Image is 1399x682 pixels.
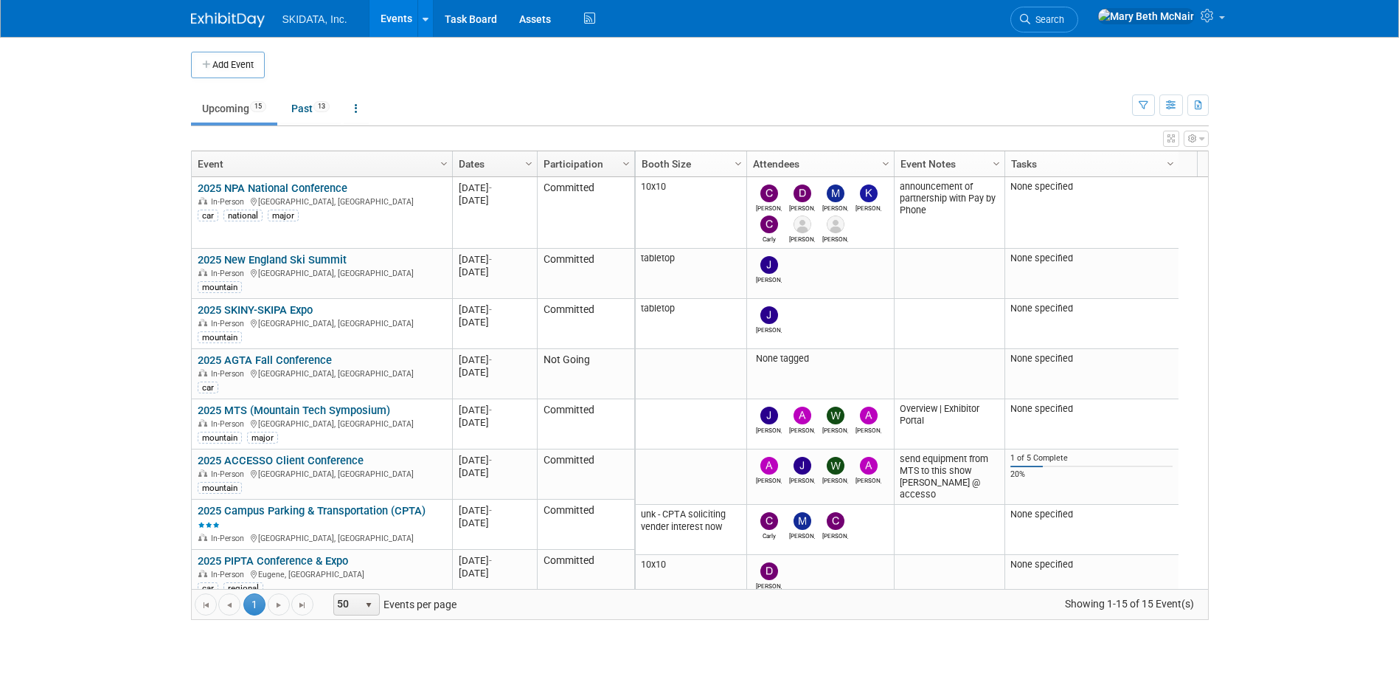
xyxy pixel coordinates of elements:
[198,454,364,467] a: 2025 ACCESSO Client Conference
[860,185,878,202] img: Keith Lynch
[459,303,530,316] div: [DATE]
[988,151,1004,173] a: Column Settings
[827,407,844,424] img: Wesley Martin
[753,151,884,176] a: Attendees
[760,306,778,324] img: John Keefe
[822,475,848,484] div: Wesley Martin
[1010,303,1173,314] div: None specified
[268,593,290,616] a: Go to the next page
[198,382,218,393] div: car
[459,567,530,579] div: [DATE]
[1010,353,1173,365] div: None specified
[243,593,265,616] span: 1
[1164,158,1176,170] span: Column Settings
[794,512,811,530] img: Malloy Pohrer
[198,317,445,329] div: [GEOGRAPHIC_DATA], [GEOGRAPHIC_DATA]
[794,185,811,202] img: Damon Kessler
[334,594,359,615] span: 50
[1010,559,1173,571] div: None specified
[198,269,207,276] img: In-Person Event
[1162,151,1178,173] a: Column Settings
[789,424,815,434] div: Andy Shenberger
[198,554,348,568] a: 2025 PIPTA Conference & Expo
[198,417,445,430] div: [GEOGRAPHIC_DATA], [GEOGRAPHIC_DATA]
[459,404,530,416] div: [DATE]
[198,467,445,480] div: [GEOGRAPHIC_DATA], [GEOGRAPHIC_DATA]
[200,599,212,611] span: Go to the first page
[459,266,530,278] div: [DATE]
[211,269,249,278] span: In-Person
[198,482,242,494] div: mountain
[855,475,881,484] div: Andreas Kranabetter
[313,101,330,112] span: 13
[198,504,426,531] a: 2025 Campus Parking & Transportation (CPTA)
[198,281,242,293] div: mountain
[198,195,445,207] div: [GEOGRAPHIC_DATA], [GEOGRAPHIC_DATA]
[756,475,782,484] div: Andy Shenberger
[198,253,347,266] a: 2025 New England Ski Summit
[282,13,347,25] span: SKIDATA, Inc.
[211,534,249,543] span: In-Person
[860,407,878,424] img: Andreas Kranabetter
[223,210,263,221] div: national
[760,562,778,580] img: Damon Kessler
[1097,8,1195,24] img: Mary Beth McNair
[211,197,249,207] span: In-Person
[223,582,263,594] div: regional
[489,182,492,193] span: -
[537,249,634,299] td: Committed
[436,151,452,173] a: Column Settings
[223,599,235,611] span: Go to the previous page
[636,555,746,605] td: 10x10
[250,101,266,112] span: 15
[198,570,207,577] img: In-Person Event
[642,151,737,176] a: Booth Size
[1010,181,1173,193] div: None specified
[459,454,530,466] div: [DATE]
[198,404,390,417] a: 2025 MTS (Mountain Tech Symposium)
[537,399,634,449] td: Committed
[822,424,848,434] div: Wesley Martin
[1010,7,1078,32] a: Search
[489,505,492,516] span: -
[860,457,878,475] img: Andreas Kranabetter
[198,197,207,204] img: In-Person Event
[247,432,278,444] div: major
[198,266,445,279] div: [GEOGRAPHIC_DATA], [GEOGRAPHIC_DATA]
[191,13,265,27] img: ExhibitDay
[198,432,242,444] div: mountain
[636,249,746,299] td: tabletop
[827,185,844,202] img: Malloy Pohrer
[489,254,492,265] span: -
[191,94,277,123] a: Upcoming15
[537,177,634,249] td: Committed
[191,52,265,78] button: Add Event
[894,177,1004,249] td: announcement of partnership with Pay by Phone
[198,367,445,379] div: [GEOGRAPHIC_DATA], [GEOGRAPHIC_DATA]
[1051,593,1207,614] span: Showing 1-15 of 15 Event(s)
[878,151,894,173] a: Column Settings
[489,304,492,315] span: -
[756,233,782,243] div: Carly Jansen
[544,151,625,176] a: Participation
[459,316,530,328] div: [DATE]
[894,399,1004,449] td: Overview | Exhibitor Portal
[636,299,746,349] td: tabletop
[198,331,242,343] div: mountain
[198,531,445,544] div: [GEOGRAPHIC_DATA], [GEOGRAPHIC_DATA]
[636,177,746,249] td: 10x10
[827,457,844,475] img: Wesley Martin
[760,457,778,475] img: Andy Shenberger
[198,369,207,376] img: In-Person Event
[198,182,347,195] a: 2025 NPA National Conference
[198,319,207,326] img: In-Person Event
[789,233,815,243] div: Dave Luken
[760,216,778,233] img: Carly Jansen
[280,94,341,123] a: Past13
[198,354,332,367] a: 2025 AGTA Fall Conference
[459,151,527,176] a: Dates
[760,185,778,202] img: Christopher Archer
[489,455,492,466] span: -
[752,353,888,365] div: None tagged
[855,202,881,212] div: Keith Lynch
